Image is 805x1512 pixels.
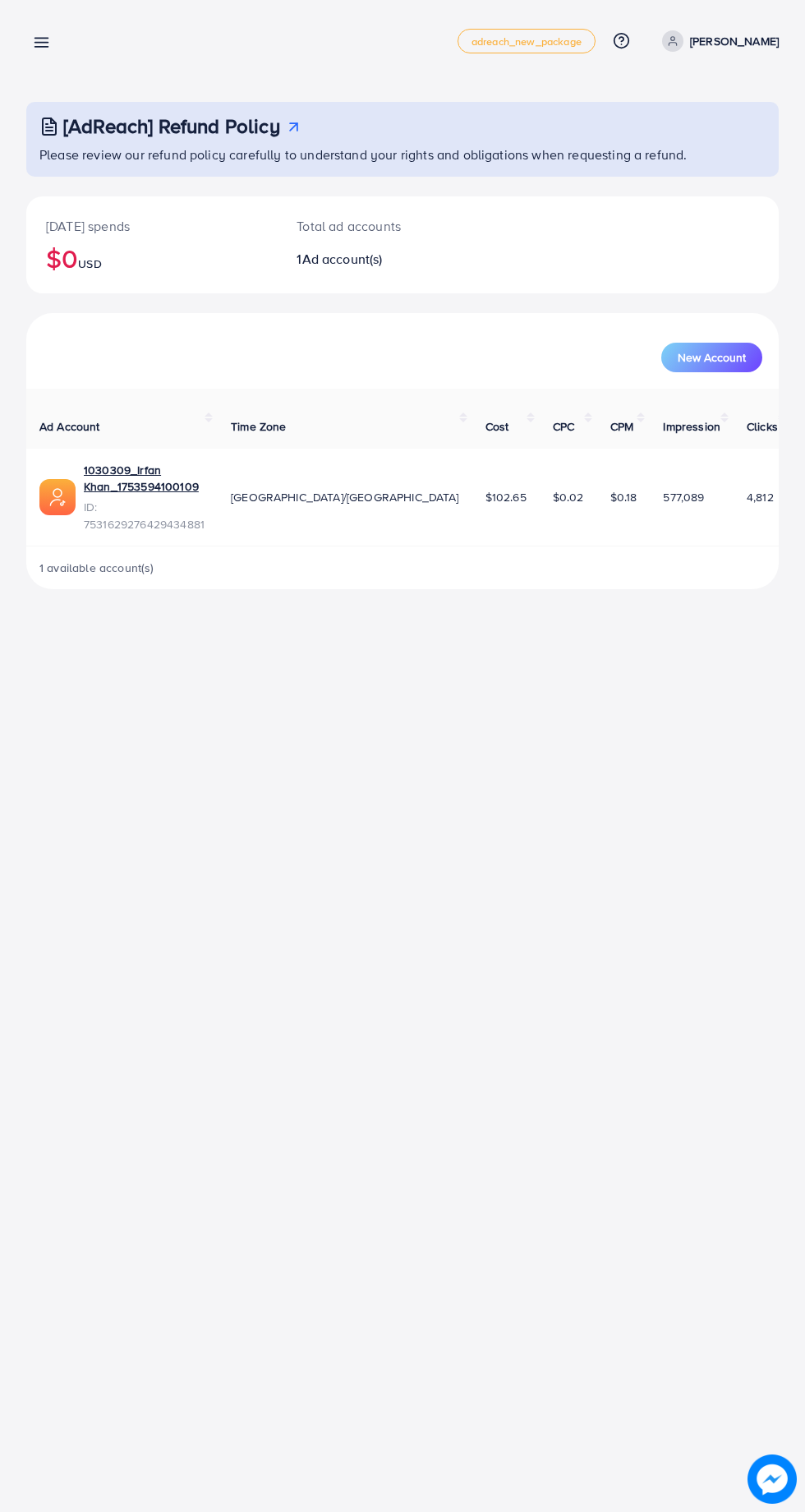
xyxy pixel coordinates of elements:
[231,418,286,435] span: Time Zone
[678,352,746,363] span: New Account
[297,216,445,236] p: Total ad accounts
[553,418,574,435] span: CPC
[63,114,280,138] h3: [AdReach] Refund Policy
[661,343,762,372] button: New Account
[84,462,205,496] a: 1030309_Irfan Khan_1753594100109
[46,216,257,236] p: [DATE] spends
[610,489,637,505] span: $0.18
[485,489,527,505] span: $102.65
[471,36,582,47] span: adreach_new_package
[297,251,445,267] h2: 1
[747,1454,797,1504] img: image
[655,30,779,52] a: [PERSON_NAME]
[84,499,205,532] span: ID: 7531629276429434881
[302,250,383,268] span: Ad account(s)
[747,418,778,435] span: Clicks
[39,479,76,515] img: ic-ads-acc.e4c84228.svg
[747,489,774,505] span: 4,812
[553,489,584,505] span: $0.02
[231,489,459,505] span: [GEOGRAPHIC_DATA]/[GEOGRAPHIC_DATA]
[39,418,100,435] span: Ad Account
[690,31,779,51] p: [PERSON_NAME]
[458,29,596,53] a: adreach_new_package
[39,145,769,164] p: Please review our refund policy carefully to understand your rights and obligations when requesti...
[663,489,704,505] span: 577,089
[39,560,154,576] span: 1 available account(s)
[663,418,720,435] span: Impression
[78,256,101,272] span: USD
[485,418,509,435] span: Cost
[610,418,633,435] span: CPM
[46,242,257,274] h2: $0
